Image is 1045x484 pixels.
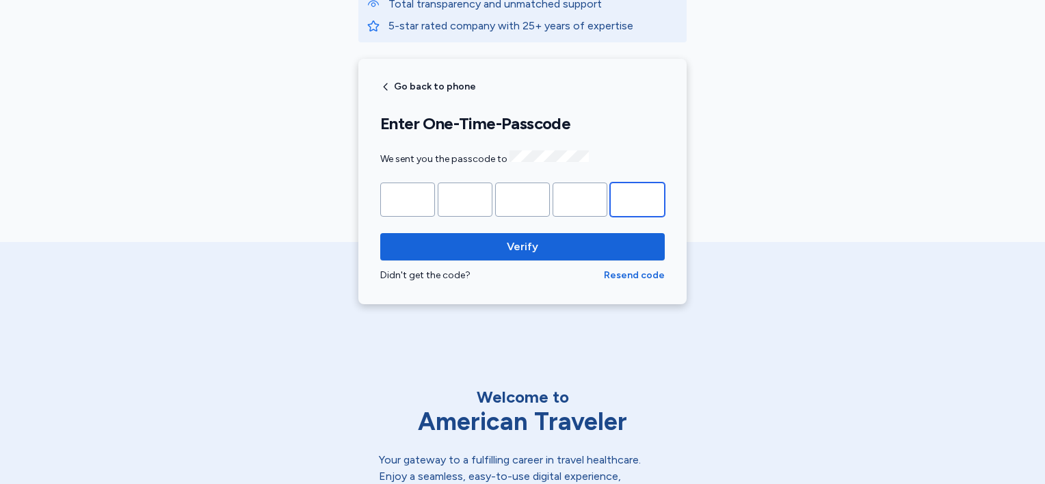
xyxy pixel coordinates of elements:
input: Please enter OTP character 1 [380,183,435,217]
div: American Traveler [379,408,666,435]
h1: Enter One-Time-Passcode [380,113,665,134]
div: Didn't get the code? [380,269,604,282]
p: 5-star rated company with 25+ years of expertise [388,18,678,34]
input: Please enter OTP character 4 [553,183,607,217]
input: Please enter OTP character 5 [610,183,665,217]
button: Go back to phone [380,81,476,92]
span: We sent you the passcode to [380,153,589,165]
input: Please enter OTP character 3 [495,183,550,217]
span: Verify [507,239,538,255]
span: Go back to phone [394,82,476,92]
button: Verify [380,233,665,260]
div: Welcome to [379,386,666,408]
input: Please enter OTP character 2 [438,183,492,217]
button: Resend code [604,269,665,282]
